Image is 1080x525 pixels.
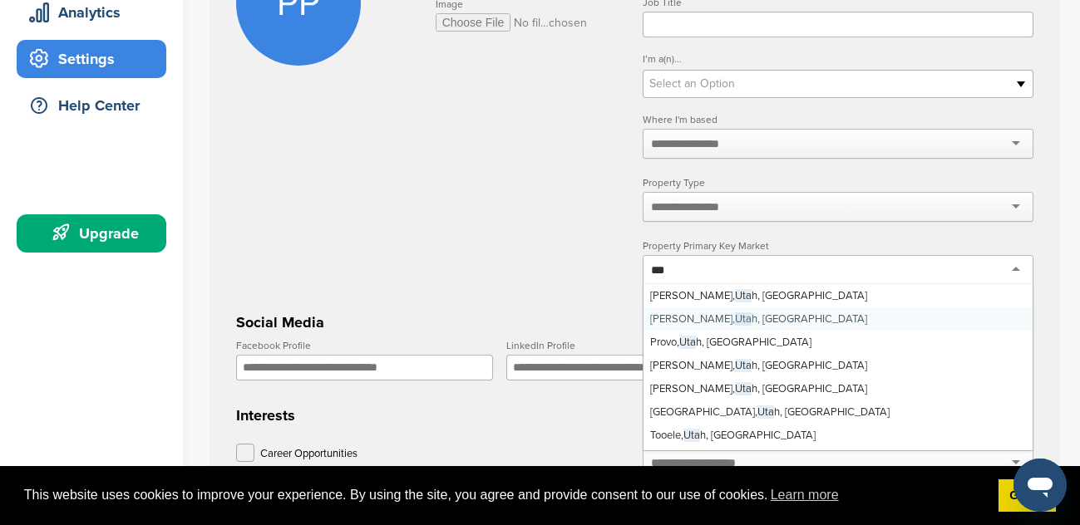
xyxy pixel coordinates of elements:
[17,86,166,125] a: Help Center
[643,54,1033,64] label: I’m a(n)...
[644,284,1033,307] div: [PERSON_NAME], h, [GEOGRAPHIC_DATA]
[17,40,166,78] a: Settings
[643,115,1033,125] label: Where I'm based
[644,400,1033,424] div: [GEOGRAPHIC_DATA], h, [GEOGRAPHIC_DATA]
[25,91,166,120] div: Help Center
[757,405,774,419] span: Uta
[643,178,1033,188] label: Property Type
[735,359,752,372] span: Uta
[683,429,700,442] span: Uta
[25,218,166,248] div: Upgrade
[24,483,985,508] span: This website uses cookies to improve your experience. By using the site, you agree and provide co...
[236,311,1033,334] h3: Social Media
[735,312,752,326] span: Uta
[644,447,1033,470] div: [GEOGRAPHIC_DATA], h, [GEOGRAPHIC_DATA]
[260,444,358,464] p: Career Opportunities
[735,382,752,395] span: Uta
[679,336,696,349] span: Uta
[1013,459,1067,512] iframe: Button to launch messaging window
[644,331,1033,354] div: Provo, h, [GEOGRAPHIC_DATA]
[649,74,1005,94] span: Select an Option
[25,44,166,74] div: Settings
[506,341,763,351] label: LinkedIn Profile
[768,483,841,508] a: learn more about cookies
[643,241,1033,251] label: Property Primary Key Market
[236,404,627,427] h3: Interests
[644,307,1033,331] div: [PERSON_NAME], h, [GEOGRAPHIC_DATA]
[17,214,166,253] a: Upgrade
[735,289,752,302] span: Uta
[644,354,1033,377] div: [PERSON_NAME], h, [GEOGRAPHIC_DATA]
[644,424,1033,447] div: Tooele, h, [GEOGRAPHIC_DATA]
[236,341,493,351] label: Facebook Profile
[999,479,1056,513] a: dismiss cookie message
[644,377,1033,400] div: [PERSON_NAME], h, [GEOGRAPHIC_DATA]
